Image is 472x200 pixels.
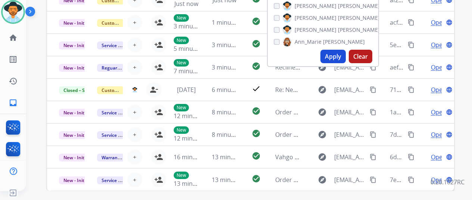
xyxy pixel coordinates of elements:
[133,63,136,72] span: +
[59,154,94,161] span: New - Initial
[212,153,255,161] span: 13 minutes ago
[408,109,414,116] mat-icon: content_copy
[431,130,446,139] span: Open
[370,154,376,160] mat-icon: content_copy
[174,134,217,142] span: 12 minutes ago
[408,64,414,71] mat-icon: content_copy
[174,112,217,120] span: 12 minutes ago
[127,150,142,164] button: +
[252,84,261,93] mat-icon: check
[9,55,18,64] mat-icon: list_alt
[97,64,131,72] span: Reguard CS
[212,108,252,116] span: 8 minutes ago
[318,153,327,161] mat-icon: explore
[252,17,261,26] mat-icon: check_circle
[318,108,327,117] mat-icon: explore
[9,33,18,42] mat-icon: home
[59,86,100,94] span: Closed – Solved
[154,108,163,117] mat-icon: person_add
[127,127,142,142] button: +
[431,178,465,187] p: 0.20.1027RC
[97,41,140,49] span: Service Support
[408,86,414,93] mat-icon: content_copy
[334,108,365,117] span: [EMAIL_ADDRESS][DOMAIN_NAME]
[149,85,158,94] mat-icon: person_remove
[275,108,439,116] span: Order Cancelled b78a6609-7a2b-4153-91ab-8d638a75b21c
[338,2,380,10] span: [PERSON_NAME]
[174,44,214,53] span: 5 minutes ago
[212,176,255,184] span: 13 minutes ago
[174,172,189,179] p: New
[431,85,446,94] span: Open
[133,108,136,117] span: +
[318,63,327,72] mat-icon: explore
[446,109,453,116] mat-icon: language
[127,37,142,52] button: +
[252,151,261,160] mat-icon: check_circle
[318,130,327,139] mat-icon: explore
[133,40,136,49] span: +
[154,63,163,72] mat-icon: person_add
[59,109,94,117] span: New - Initial
[408,19,414,26] mat-icon: content_copy
[446,176,453,183] mat-icon: language
[133,175,136,184] span: +
[174,22,214,30] span: 3 minutes ago
[334,63,365,72] span: [EMAIL_ADDRESS][DOMAIN_NAME]
[275,63,330,71] span: Recliner chair claim
[408,176,414,183] mat-icon: content_copy
[370,176,376,183] mat-icon: content_copy
[334,85,365,94] span: [EMAIL_ADDRESS][DOMAIN_NAME]
[323,38,365,46] span: [PERSON_NAME]
[446,41,453,48] mat-icon: language
[334,175,365,184] span: [EMAIL_ADDRESS][DOMAIN_NAME]
[174,104,189,111] p: New
[212,130,252,139] span: 8 minutes ago
[252,62,261,71] mat-icon: check_circle
[295,2,336,10] span: [PERSON_NAME]
[97,86,146,94] span: Customer Support
[212,41,252,49] span: 3 minutes ago
[174,67,214,75] span: 7 minutes ago
[431,18,446,27] span: Open
[349,50,372,63] button: Clear
[334,153,365,161] span: [EMAIL_ADDRESS][DOMAIN_NAME]
[174,14,189,22] p: New
[127,60,142,75] button: +
[275,176,327,184] span: Order 2103473457
[318,85,327,94] mat-icon: explore
[154,130,163,139] mat-icon: person_add
[133,18,136,27] span: +
[154,153,163,161] mat-icon: person_add
[252,174,261,183] mat-icon: check_circle
[133,130,136,139] span: +
[59,131,94,139] span: New - Initial
[334,130,365,139] span: [EMAIL_ADDRESS][DOMAIN_NAME]
[318,175,327,184] mat-icon: explore
[212,86,252,94] span: 6 minutes ago
[9,98,18,107] mat-icon: inbox
[252,39,261,48] mat-icon: check_circle
[97,131,140,139] span: Service Support
[177,86,196,94] span: [DATE]
[446,154,453,160] mat-icon: language
[408,41,414,48] mat-icon: content_copy
[320,50,346,63] button: Apply
[370,64,376,71] mat-icon: content_copy
[59,19,94,27] span: New - Initial
[212,63,252,71] span: 3 minutes ago
[127,172,142,187] button: +
[133,153,136,161] span: +
[446,19,453,26] mat-icon: language
[174,126,189,134] p: New
[446,131,453,138] mat-icon: language
[446,86,453,93] mat-icon: language
[59,41,94,49] span: New - Initial
[59,176,94,184] span: New - Initial
[127,15,142,30] button: +
[408,154,414,160] mat-icon: content_copy
[132,87,137,92] img: agent-avatar
[97,109,140,117] span: Service Support
[275,153,330,161] span: Vahgo Tansport Inc
[97,154,136,161] span: Warranty Ops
